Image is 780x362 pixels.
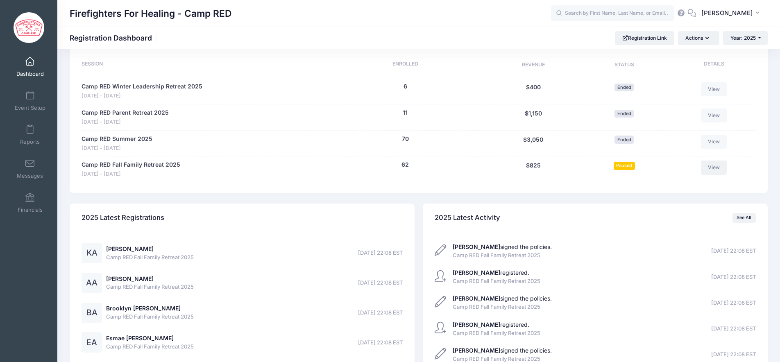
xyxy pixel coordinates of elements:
span: Dashboard [16,70,44,77]
div: EA [82,332,102,353]
span: Camp RED Fall Family Retreat 2025 [106,253,194,262]
div: $1,150 [486,109,580,126]
div: BA [82,303,102,323]
span: Ended [614,110,634,118]
a: Event Setup [11,86,50,115]
div: Session [82,60,324,70]
div: $825 [486,161,580,178]
span: Camp RED Fall Family Retreat 2025 [106,283,194,291]
button: 11 [403,109,408,117]
a: View [701,109,727,122]
span: [PERSON_NAME] [701,9,753,18]
a: AA [82,280,102,287]
span: Camp RED Fall Family Retreat 2025 [453,303,552,311]
span: Messages [17,172,43,179]
div: KA [82,243,102,263]
span: [DATE] 22:08 EST [358,309,403,317]
a: EA [82,339,102,346]
span: Paused [614,162,635,170]
a: [PERSON_NAME] [106,245,154,252]
a: View [701,161,727,174]
button: 62 [401,161,409,169]
button: 70 [402,135,409,143]
strong: [PERSON_NAME] [453,347,500,354]
span: Camp RED Fall Family Retreat 2025 [453,251,552,260]
button: Year: 2025 [723,31,768,45]
div: AA [82,273,102,293]
a: [PERSON_NAME]signed the policies. [453,243,552,250]
h4: 2025 Latest Activity [435,206,500,230]
strong: [PERSON_NAME] [453,269,500,276]
span: Ended [614,136,634,143]
strong: [PERSON_NAME] [453,295,500,302]
a: KA [82,250,102,257]
a: View [701,82,727,96]
a: Messages [11,154,50,183]
a: Camp RED Summer 2025 [82,135,152,143]
a: View [701,135,727,149]
span: [DATE] 22:08 EST [358,249,403,257]
button: 6 [404,82,407,91]
span: Camp RED Fall Family Retreat 2025 [106,343,194,351]
div: $3,050 [486,135,580,152]
span: [DATE] 22:08 EST [358,339,403,347]
h1: Registration Dashboard [70,34,159,42]
span: [DATE] 22:08 EST [711,351,756,359]
span: Reports [20,138,40,145]
div: Revenue [486,60,580,70]
a: [PERSON_NAME]registered. [453,269,529,276]
a: Reports [11,120,50,149]
input: Search by First Name, Last Name, or Email... [551,5,674,22]
a: Financials [11,188,50,217]
span: [DATE] 22:08 EST [711,325,756,333]
span: [DATE] - [DATE] [82,118,169,126]
span: Camp RED Fall Family Retreat 2025 [453,329,540,337]
a: [PERSON_NAME]signed the policies. [453,295,552,302]
a: Camp RED Fall Family Retreat 2025 [82,161,180,169]
span: Ended [614,84,634,91]
a: [PERSON_NAME]registered. [453,321,529,328]
span: [DATE] - [DATE] [82,170,180,178]
span: Event Setup [15,104,45,111]
a: Camp RED Winter Leadership Retreat 2025 [82,82,202,91]
button: [PERSON_NAME] [696,4,768,23]
span: [DATE] 22:08 EST [711,273,756,281]
h1: Firefighters For Healing - Camp RED [70,4,231,23]
span: Financials [18,206,43,213]
div: Details [668,60,756,70]
a: Dashboard [11,52,50,81]
h4: 2025 Latest Registrations [82,206,164,230]
a: Registration Link [615,31,674,45]
span: Camp RED Fall Family Retreat 2025 [106,313,194,321]
a: Brooklyn [PERSON_NAME] [106,305,181,312]
img: Firefighters For Healing - Camp RED [14,12,44,43]
button: Actions [678,31,719,45]
span: [DATE] - [DATE] [82,145,152,152]
span: Camp RED Fall Family Retreat 2025 [453,277,540,285]
div: $400 [486,82,580,100]
a: Camp RED Parent Retreat 2025 [82,109,169,117]
div: Status [580,60,668,70]
a: [PERSON_NAME] [106,275,154,282]
span: [DATE] - [DATE] [82,92,202,100]
strong: [PERSON_NAME] [453,243,500,250]
a: [PERSON_NAME]signed the policies. [453,347,552,354]
a: Esmae [PERSON_NAME] [106,335,174,342]
span: [DATE] 22:08 EST [711,299,756,307]
a: See All [732,213,756,223]
strong: [PERSON_NAME] [453,321,500,328]
span: [DATE] 22:08 EST [358,279,403,287]
div: Enrolled [324,60,486,70]
span: [DATE] 22:08 EST [711,247,756,255]
a: BA [82,310,102,317]
span: Year: 2025 [730,35,756,41]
